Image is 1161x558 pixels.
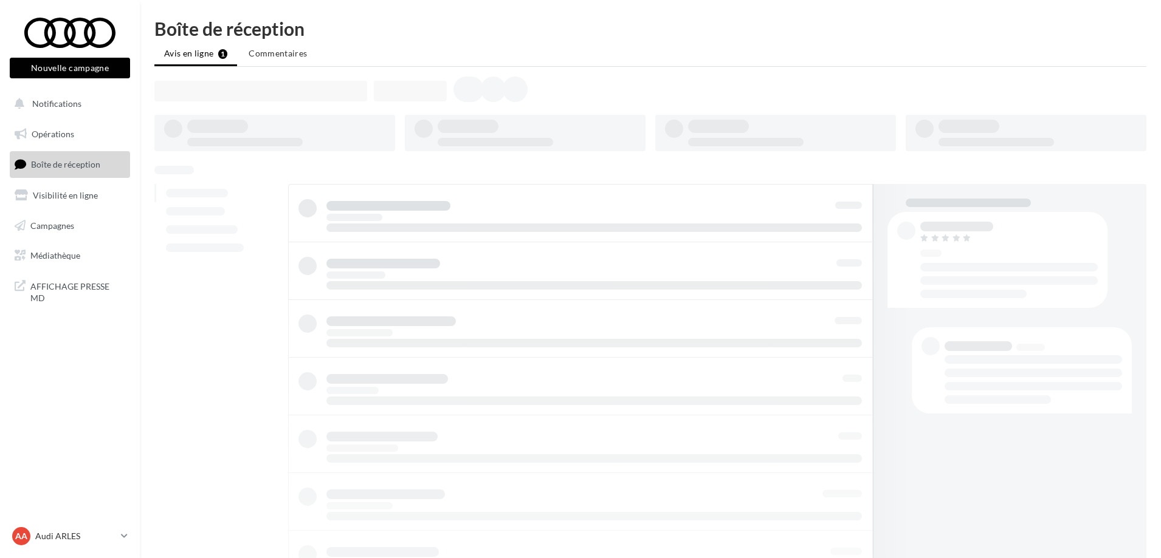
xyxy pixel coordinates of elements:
div: Boîte de réception [154,19,1146,38]
a: AFFICHAGE PRESSE MD [7,273,133,309]
span: Boîte de réception [31,159,100,169]
span: Médiathèque [30,250,80,260]
button: Nouvelle campagne [10,58,130,78]
a: Médiathèque [7,243,133,268]
p: Audi ARLES [35,530,116,542]
span: Campagnes [30,220,74,230]
button: Notifications [7,91,128,117]
span: AA [15,530,27,542]
span: Visibilité en ligne [33,190,98,200]
span: Opérations [32,129,74,139]
a: Visibilité en ligne [7,183,133,208]
span: Notifications [32,98,81,109]
a: AA Audi ARLES [10,525,130,548]
span: Commentaires [249,48,307,58]
a: Campagnes [7,213,133,239]
span: AFFICHAGE PRESSE MD [30,278,125,304]
a: Boîte de réception [7,151,133,177]
a: Opérations [7,121,133,147]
